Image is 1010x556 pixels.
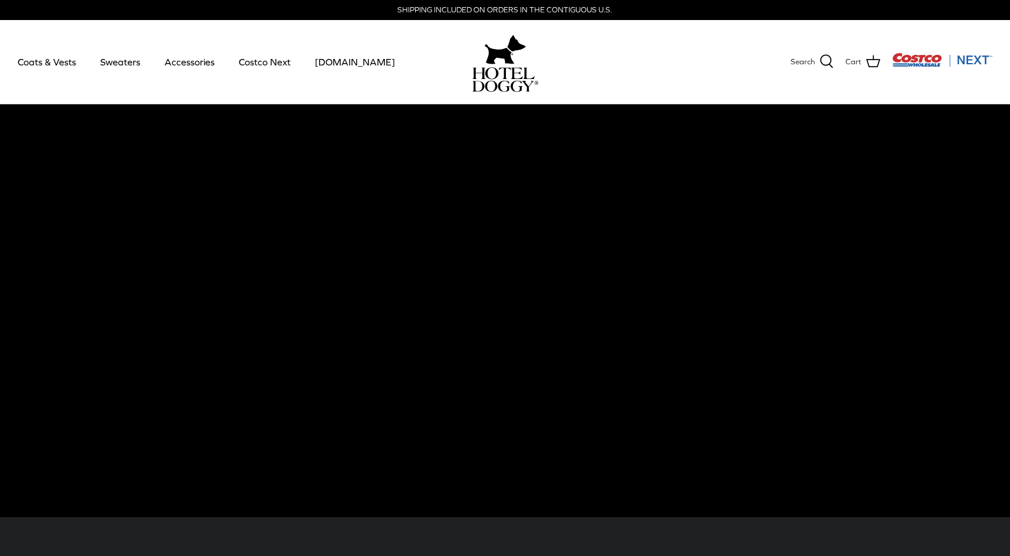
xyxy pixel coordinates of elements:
a: Costco Next [228,42,301,82]
a: Visit Costco Next [892,60,992,69]
img: hoteldoggy.com [485,32,526,67]
img: Costco Next [892,52,992,67]
span: Search [791,56,815,68]
a: Search [791,54,834,70]
a: [DOMAIN_NAME] [304,42,406,82]
a: Cart [845,54,880,70]
img: hoteldoggycom [472,67,538,92]
a: Accessories [154,42,225,82]
span: Cart [845,56,861,68]
a: Sweaters [90,42,151,82]
a: Coats & Vests [7,42,87,82]
a: hoteldoggy.com hoteldoggycom [472,32,538,92]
